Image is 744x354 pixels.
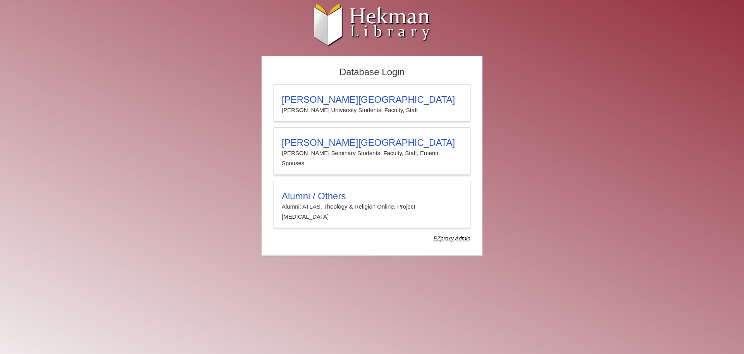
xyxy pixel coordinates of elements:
[282,191,462,222] summary: Alumni / OthersAlumni: ATLAS, Theology & Religion Online, Project [MEDICAL_DATA]
[274,127,470,175] a: [PERSON_NAME][GEOGRAPHIC_DATA][PERSON_NAME] Seminary Students, Faculty, Staff, Emeriti, Spouses
[270,64,474,80] h2: Database Login
[282,191,462,202] h3: Alumni / Others
[282,148,462,169] p: [PERSON_NAME] Seminary Students, Faculty, Staff, Emeriti, Spouses
[282,105,462,115] p: [PERSON_NAME] University Students, Faculty, Staff
[434,235,470,242] dfn: Use Alumni login
[282,94,462,105] h3: [PERSON_NAME][GEOGRAPHIC_DATA]
[282,202,462,222] p: Alumni: ATLAS, Theology & Religion Online, Project [MEDICAL_DATA]
[282,137,462,148] h3: [PERSON_NAME][GEOGRAPHIC_DATA]
[274,84,470,121] a: [PERSON_NAME][GEOGRAPHIC_DATA][PERSON_NAME] University Students, Faculty, Staff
